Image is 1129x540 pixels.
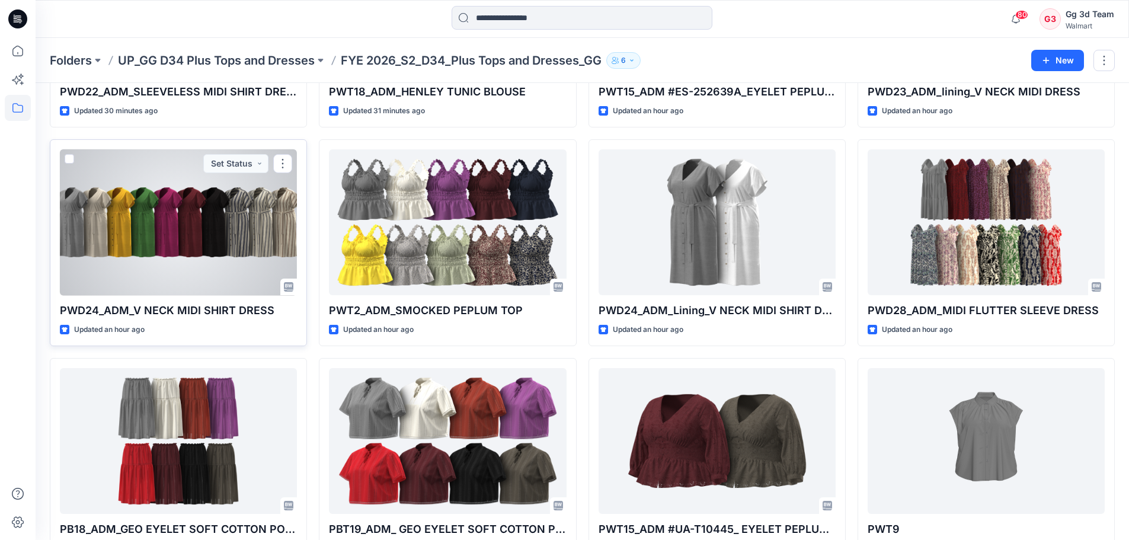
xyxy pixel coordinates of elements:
[868,149,1105,296] a: PWD28_ADM_MIDI FLUTTER SLEEVE DRESS
[341,52,602,69] p: FYE 2026_S2_D34_Plus Tops and Dresses_GG
[1015,10,1028,20] span: 80
[60,84,297,100] p: PWD22_ADM_SLEEVELESS MIDI SHIRT DRESS
[329,84,566,100] p: PWT18_ADM_HENLEY TUNIC BLOUSE
[74,105,158,117] p: Updated 30 minutes ago
[606,52,641,69] button: 6
[599,302,836,319] p: PWD24_ADM_Lining_V NECK MIDI SHIRT DRESS
[74,324,145,336] p: Updated an hour ago
[329,149,566,296] a: PWT2_ADM_SMOCKED PEPLUM TOP
[599,368,836,515] a: PWT15_ADM #UA-T10445_ EYELET PEPLUM TOP
[599,521,836,538] p: PWT15_ADM #UA-T10445_ EYELET PEPLUM TOP
[621,54,626,67] p: 6
[329,302,566,319] p: PWT2_ADM_SMOCKED PEPLUM TOP
[1066,21,1114,30] div: Walmart
[329,368,566,515] a: PBT19_ADM_ GEO EYELET SOFT COTTON POPLIN TOP
[599,149,836,296] a: PWD24_ADM_Lining_V NECK MIDI SHIRT DRESS
[1031,50,1084,71] button: New
[868,368,1105,515] a: PWT9
[1040,8,1061,30] div: G3
[60,149,297,296] a: PWD24_ADM_V NECK MIDI SHIRT DRESS
[613,105,683,117] p: Updated an hour ago
[60,302,297,319] p: PWD24_ADM_V NECK MIDI SHIRT DRESS
[868,84,1105,100] p: PWD23_ADM_lining_V NECK MIDI DRESS
[882,324,952,336] p: Updated an hour ago
[343,324,414,336] p: Updated an hour ago
[1066,7,1114,21] div: Gg 3d Team
[599,84,836,100] p: PWT15_ADM #ES-252639A_EYELET PEPLUM TOP
[60,521,297,538] p: PB18_ADM_GEO EYELET SOFT COTTON POPLIN SKIRT
[868,521,1105,538] p: PWT9
[329,521,566,538] p: PBT19_ADM_ GEO EYELET SOFT COTTON POPLIN TOP
[613,324,683,336] p: Updated an hour ago
[118,52,315,69] a: UP_GG D34 Plus Tops and Dresses
[60,368,297,515] a: PB18_ADM_GEO EYELET SOFT COTTON POPLIN SKIRT
[882,105,952,117] p: Updated an hour ago
[868,302,1105,319] p: PWD28_ADM_MIDI FLUTTER SLEEVE DRESS
[50,52,92,69] a: Folders
[343,105,425,117] p: Updated 31 minutes ago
